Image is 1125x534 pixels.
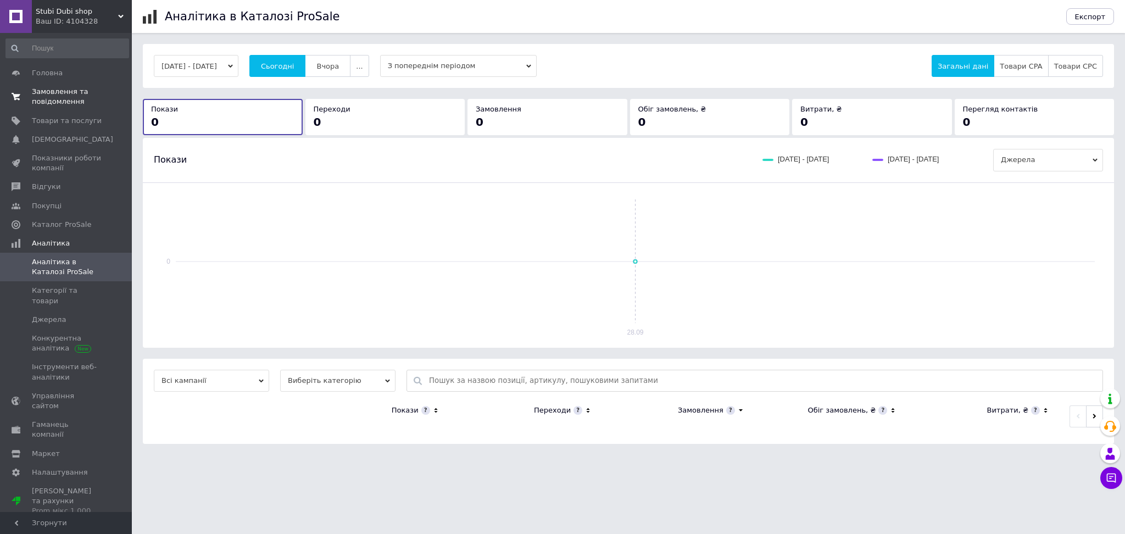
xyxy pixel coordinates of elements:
span: Сьогодні [261,62,294,70]
span: Всі кампанії [154,370,269,392]
span: З попереднім періодом [380,55,537,77]
input: Пошук за назвою позиції, артикулу, пошуковими запитами [429,370,1097,391]
span: Конкурентна аналітика [32,333,102,353]
span: Інструменти веб-аналітики [32,362,102,382]
span: [DEMOGRAPHIC_DATA] [32,135,113,144]
span: Stubi Dubi shop [36,7,118,16]
text: 0 [166,258,170,265]
text: 28.09 [627,329,643,336]
span: Замовлення та повідомлення [32,87,102,107]
span: Покази [154,154,187,166]
div: Prom мікс 1 000 [32,506,102,516]
span: Аналітика в Каталозі ProSale [32,257,102,277]
span: Маркет [32,449,60,459]
span: Покупці [32,201,62,211]
span: Вчора [316,62,339,70]
div: Замовлення [678,405,723,415]
span: Відгуки [32,182,60,192]
span: Товари CPA [1000,62,1042,70]
span: Аналітика [32,238,70,248]
h1: Аналітика в Каталозі ProSale [165,10,339,23]
button: [DATE] - [DATE] [154,55,238,77]
span: Виберіть категорію [280,370,396,392]
span: ... [356,62,363,70]
button: Товари CPC [1048,55,1103,77]
span: Показники роботи компанії [32,153,102,173]
span: Головна [32,68,63,78]
span: Джерела [32,315,66,325]
span: Каталог ProSale [32,220,91,230]
span: Джерела [993,149,1103,171]
span: 0 [476,115,483,129]
span: Товари та послуги [32,116,102,126]
button: Вчора [305,55,350,77]
button: Товари CPA [994,55,1048,77]
div: Переходи [534,405,571,415]
span: Обіг замовлень, ₴ [638,105,706,113]
span: Загальні дані [938,62,988,70]
span: Налаштування [32,468,88,477]
button: Експорт [1066,8,1115,25]
span: 0 [151,115,159,129]
span: 0 [314,115,321,129]
span: Експорт [1075,13,1106,21]
button: ... [350,55,369,77]
div: Покази [392,405,419,415]
span: 0 [963,115,971,129]
div: Ваш ID: 4104328 [36,16,132,26]
span: Перегляд контактів [963,105,1038,113]
input: Пошук [5,38,129,58]
span: Переходи [314,105,350,113]
button: Сьогодні [249,55,306,77]
span: 0 [638,115,646,129]
span: Покази [151,105,178,113]
span: Гаманець компанії [32,420,102,440]
button: Чат з покупцем [1100,467,1122,489]
span: Замовлення [476,105,521,113]
span: [PERSON_NAME] та рахунки [32,486,102,516]
span: Витрати, ₴ [800,105,842,113]
span: 0 [800,115,808,129]
span: Управління сайтом [32,391,102,411]
span: Категорії та товари [32,286,102,305]
span: Товари CPC [1054,62,1097,70]
div: Обіг замовлень, ₴ [807,405,876,415]
button: Загальні дані [932,55,994,77]
div: Витрати, ₴ [987,405,1028,415]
